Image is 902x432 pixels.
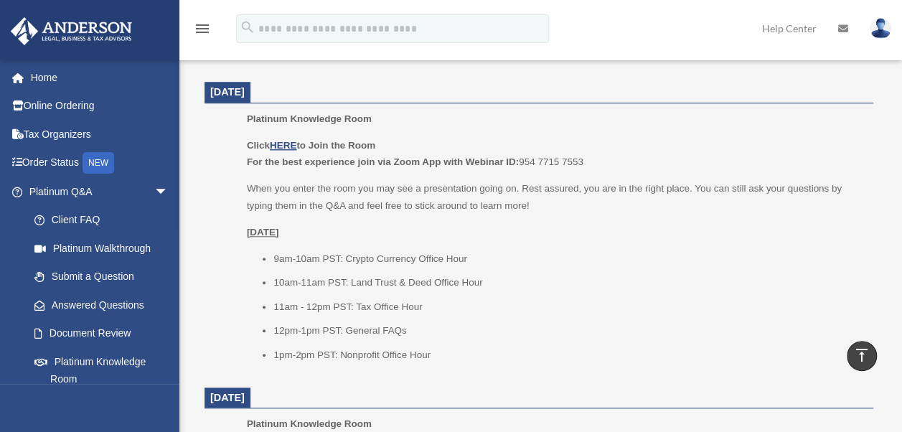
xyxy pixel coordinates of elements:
a: Platinum Q&Aarrow_drop_down [10,177,190,206]
a: Client FAQ [20,206,190,235]
div: NEW [83,152,114,174]
p: 954 7715 7553 [247,137,863,171]
a: Platinum Walkthrough [20,234,190,263]
span: Platinum Knowledge Room [247,418,372,429]
a: vertical_align_top [847,341,877,371]
li: 12pm-1pm PST: General FAQs [273,322,863,339]
a: Answered Questions [20,291,190,319]
p: When you enter the room you may see a presentation going on. Rest assured, you are in the right p... [247,180,863,214]
span: arrow_drop_down [154,177,183,207]
span: [DATE] [210,392,245,403]
u: [DATE] [247,227,279,238]
li: 9am-10am PST: Crypto Currency Office Hour [273,250,863,268]
a: HERE [270,140,296,151]
i: vertical_align_top [853,347,870,364]
a: menu [194,25,211,37]
a: Order StatusNEW [10,149,190,178]
li: 10am-11am PST: Land Trust & Deed Office Hour [273,274,863,291]
img: Anderson Advisors Platinum Portal [6,17,136,45]
b: Click to Join the Room [247,140,375,151]
span: Platinum Knowledge Room [247,113,372,124]
a: Document Review [20,319,190,348]
a: Submit a Question [20,263,190,291]
span: [DATE] [210,86,245,98]
b: For the best experience join via Zoom App with Webinar ID: [247,156,519,167]
a: Online Ordering [10,92,190,121]
img: User Pic [870,18,891,39]
a: Tax Organizers [10,120,190,149]
li: 11am - 12pm PST: Tax Office Hour [273,299,863,316]
i: search [240,19,255,35]
a: Home [10,63,190,92]
li: 1pm-2pm PST: Nonprofit Office Hour [273,347,863,364]
i: menu [194,20,211,37]
a: Platinum Knowledge Room [20,347,183,393]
